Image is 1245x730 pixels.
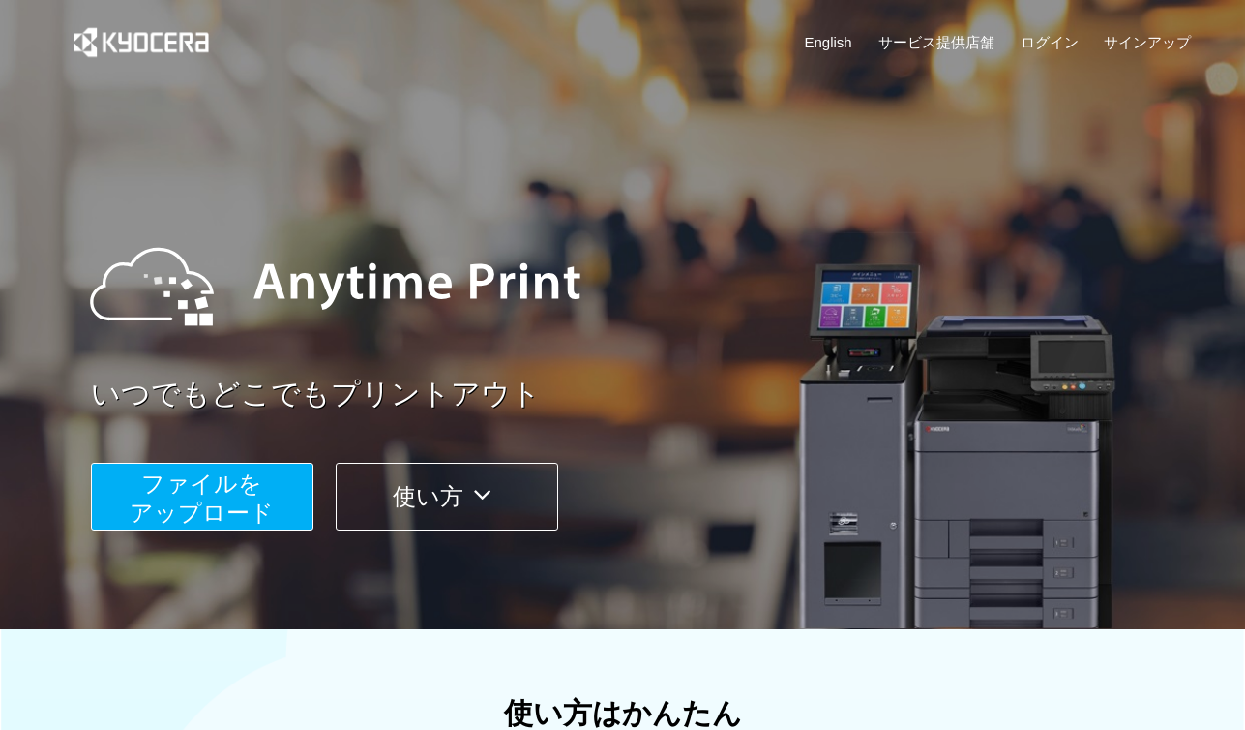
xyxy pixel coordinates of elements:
[805,32,852,52] a: English
[878,32,994,52] a: サービス提供店舗
[1104,32,1191,52] a: サインアップ
[91,374,1203,415] a: いつでもどこでもプリントアウト
[91,463,313,531] button: ファイルを​​アップロード
[130,471,274,526] span: ファイルを ​​アップロード
[1021,32,1079,52] a: ログイン
[336,463,558,531] button: 使い方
